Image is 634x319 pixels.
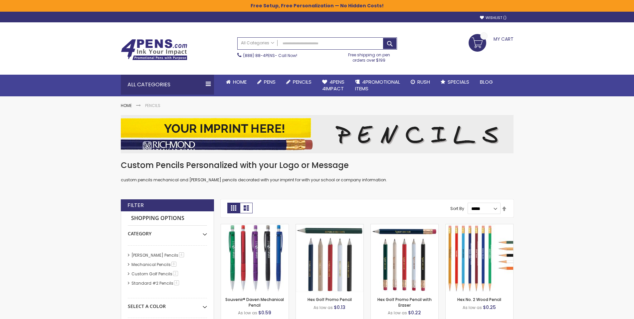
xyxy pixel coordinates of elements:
a: Souvenir® Daven Mechanical Pencil [225,297,284,308]
span: $0.22 [408,309,421,316]
a: Hex Golf Promo Pencil with Eraser [371,224,438,230]
a: Specials [435,75,475,89]
span: 2 [173,271,178,276]
span: Pencils [293,78,312,85]
a: Blog [475,75,498,89]
a: Rush [405,75,435,89]
a: Hex Golf Promo Pencil with Eraser [377,297,432,308]
a: Standard #2 Pencils4 [130,280,181,286]
h1: Custom Pencils Personalized with your Logo or Message [121,160,514,171]
img: Pencils [121,115,514,153]
a: Hex No. 2 Wood Pencil [446,224,513,230]
img: Hex No. 2 Wood Pencil [446,224,513,292]
span: - Call Now! [243,53,297,58]
strong: Grid [227,203,240,213]
a: Custom Golf Pencils2 [130,271,180,277]
span: 4 [179,252,184,257]
a: Hex No. 2 Wood Pencil [457,297,501,302]
span: 8 [171,262,176,267]
span: $0.25 [483,304,496,311]
a: Wishlist [480,15,507,20]
span: Specials [448,78,469,85]
a: Pencils [281,75,317,89]
a: Home [221,75,252,89]
span: Rush [417,78,430,85]
span: As low as [314,305,333,310]
a: Mechanical Pencils8 [130,262,179,267]
span: All Categories [241,40,274,46]
strong: Shopping Options [128,211,207,226]
span: Pens [264,78,276,85]
img: Hex Golf Promo Pencil with Eraser [371,224,438,292]
div: All Categories [121,75,214,95]
span: $0.59 [258,309,271,316]
a: Hex Golf Promo Pencil [296,224,363,230]
a: All Categories [238,38,278,49]
a: Souvenir® Daven Mechanical Pencil [221,224,289,230]
span: As low as [238,310,257,316]
span: As low as [388,310,407,316]
a: [PERSON_NAME] Pencils4 [130,252,186,258]
a: (888) 88-4PENS [243,53,275,58]
span: Home [233,78,247,85]
a: Hex Golf Promo Pencil [308,297,352,302]
label: Sort By [450,206,464,211]
span: $0.13 [334,304,345,311]
strong: Filter [127,202,144,209]
span: As low as [463,305,482,310]
img: Hex Golf Promo Pencil [296,224,363,292]
span: 4PROMOTIONAL ITEMS [355,78,400,92]
strong: Pencils [145,103,160,108]
a: Pens [252,75,281,89]
div: Category [128,226,207,237]
img: 4Pens Custom Pens and Promotional Products [121,39,187,60]
span: 4 [174,280,179,285]
span: 4Pens 4impact [322,78,344,92]
a: 4PROMOTIONALITEMS [350,75,405,96]
a: 4Pens4impact [317,75,350,96]
div: Free shipping on pen orders over $199 [341,50,397,63]
img: Souvenir® Daven Mechanical Pencil [221,224,289,292]
a: Home [121,103,132,108]
span: Blog [480,78,493,85]
div: custom pencils mechanical and [PERSON_NAME] pencils decorated with your imprint for with your sch... [121,160,514,183]
div: Select A Color [128,298,207,310]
